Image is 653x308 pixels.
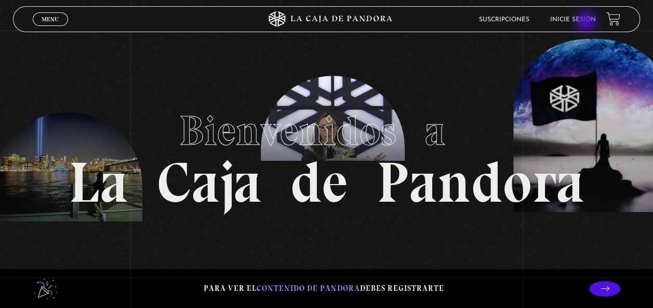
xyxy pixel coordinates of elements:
span: Cerrar [38,25,63,32]
h1: La Caja de Pandora [69,97,584,211]
span: contenido de Pandora [257,284,360,293]
span: Menu [42,16,59,22]
a: Suscripciones [479,17,529,23]
p: Para ver el debes registrarte [204,282,444,296]
span: Bienvenidos a [179,106,474,156]
a: View your shopping cart [606,12,620,26]
a: Inicie sesión [550,17,596,23]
